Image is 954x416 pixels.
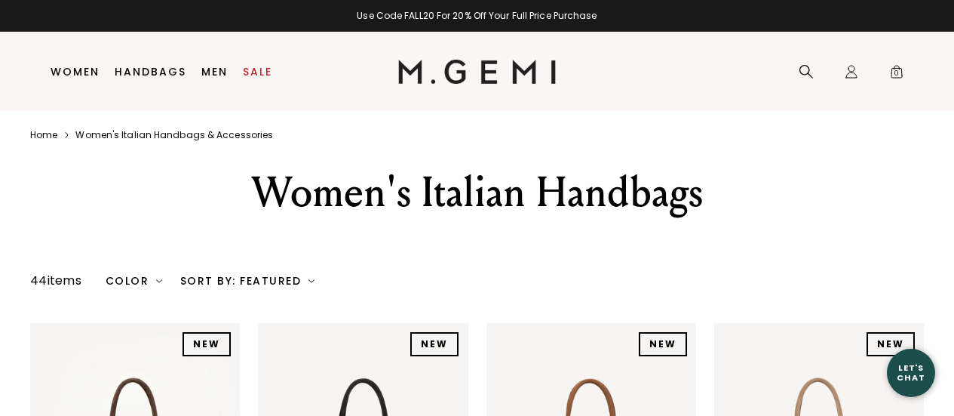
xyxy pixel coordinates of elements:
div: 44 items [30,272,81,290]
div: NEW [639,332,687,356]
div: Women's Italian Handbags [198,165,757,220]
a: Handbags [115,66,186,78]
div: Let's Chat [887,363,935,382]
div: Color [106,275,162,287]
div: NEW [183,332,231,356]
span: 0 [889,67,904,82]
a: Sale [243,66,272,78]
img: chevron-down.svg [308,278,314,284]
a: Women [51,66,100,78]
img: M.Gemi [398,60,556,84]
a: Home [30,129,57,141]
a: Women's italian handbags & accessories [75,129,273,141]
div: NEW [410,332,459,356]
div: Sort By: Featured [180,275,314,287]
img: chevron-down.svg [156,278,162,284]
div: NEW [867,332,915,356]
a: Men [201,66,228,78]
